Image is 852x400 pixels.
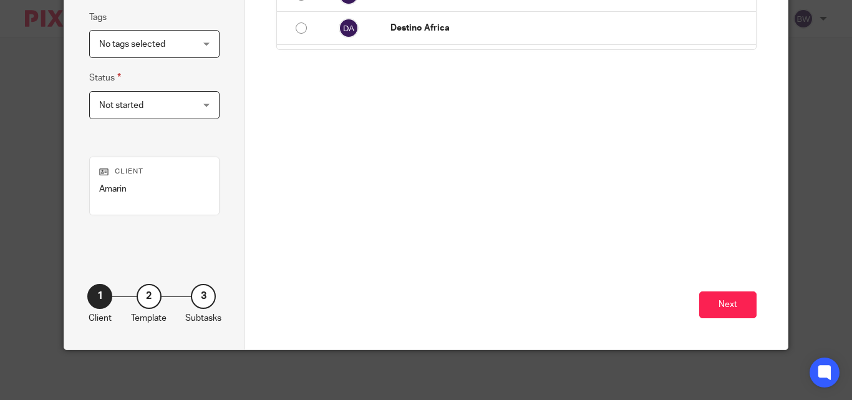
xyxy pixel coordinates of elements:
label: Status [89,71,121,85]
div: 1 [87,284,112,309]
p: Destino Africa [390,22,750,34]
span: No tags selected [99,40,165,49]
label: Tags [89,11,107,24]
p: Client [99,167,210,177]
button: Next [699,291,757,318]
img: svg%3E [339,18,359,38]
p: Template [131,312,167,324]
span: Not started [99,101,143,110]
div: 2 [137,284,162,309]
p: Subtasks [185,312,221,324]
div: 3 [191,284,216,309]
p: Client [89,312,112,324]
p: Amarin [99,183,210,195]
